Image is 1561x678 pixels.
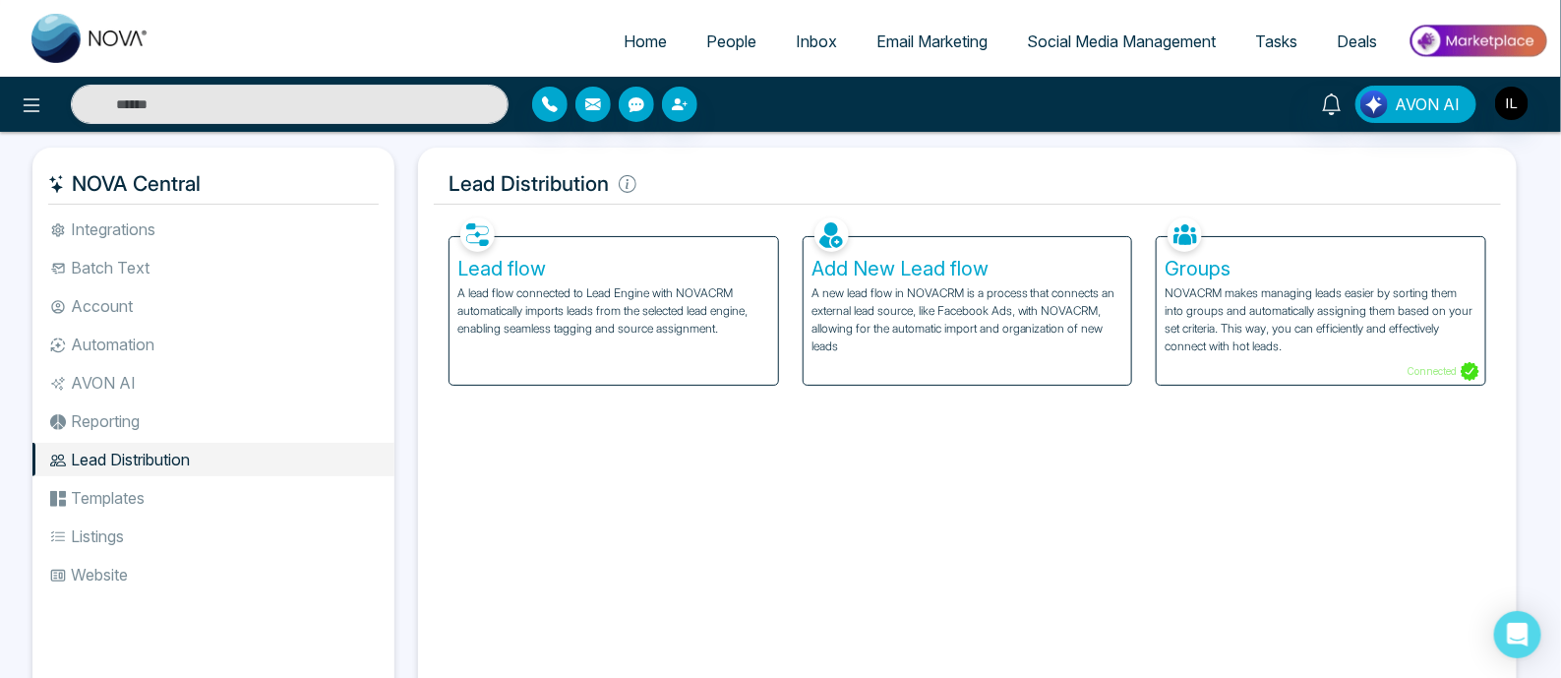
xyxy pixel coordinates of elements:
li: Automation [32,328,394,361]
img: Market-place.gif [1407,19,1549,63]
li: Website [32,558,394,591]
li: Batch Text [32,251,394,284]
span: Email Marketing [876,31,988,51]
img: Nova CRM Logo [31,14,150,63]
p: NOVACRM makes managing leads easier by sorting them into groups and automatically assigning them ... [1165,284,1477,355]
li: Integrations [32,213,394,246]
a: Deals [1317,23,1397,60]
span: AVON AI [1395,92,1460,116]
div: Open Intercom Messenger [1494,611,1541,658]
a: Home [604,23,687,60]
li: Account [32,289,394,323]
a: Inbox [776,23,857,60]
a: People [687,23,776,60]
h5: Lead flow [457,257,770,280]
li: Lead Distribution [32,443,394,476]
img: Connected [1461,362,1479,381]
button: AVON AI [1355,86,1476,123]
h5: Add New Lead flow [811,257,1124,280]
span: People [706,31,756,51]
img: Lead Flow [1360,91,1388,118]
p: A new lead flow in NOVACRM is a process that connects an external lead source, like Facebook Ads,... [811,284,1124,355]
a: Social Media Management [1007,23,1235,60]
img: User Avatar [1495,87,1529,120]
span: Social Media Management [1027,31,1216,51]
img: Groups [1168,217,1202,252]
img: Add New Lead flow [814,217,849,252]
a: Email Marketing [857,23,1007,60]
h5: Groups [1165,257,1477,280]
li: Templates [32,481,394,515]
span: Inbox [796,31,837,51]
li: AVON AI [32,366,394,400]
img: Lead flow [460,217,495,252]
span: Tasks [1255,31,1297,51]
h5: Lead Distribution [434,163,1501,205]
li: Reporting [32,404,394,438]
span: Home [624,31,667,51]
span: Deals [1337,31,1377,51]
a: Tasks [1235,23,1317,60]
p: A lead flow connected to Lead Engine with NOVACRM automatically imports leads from the selected l... [457,284,770,338]
h5: NOVA Central [48,163,379,205]
p: Connected [1407,362,1479,381]
li: Listings [32,520,394,553]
